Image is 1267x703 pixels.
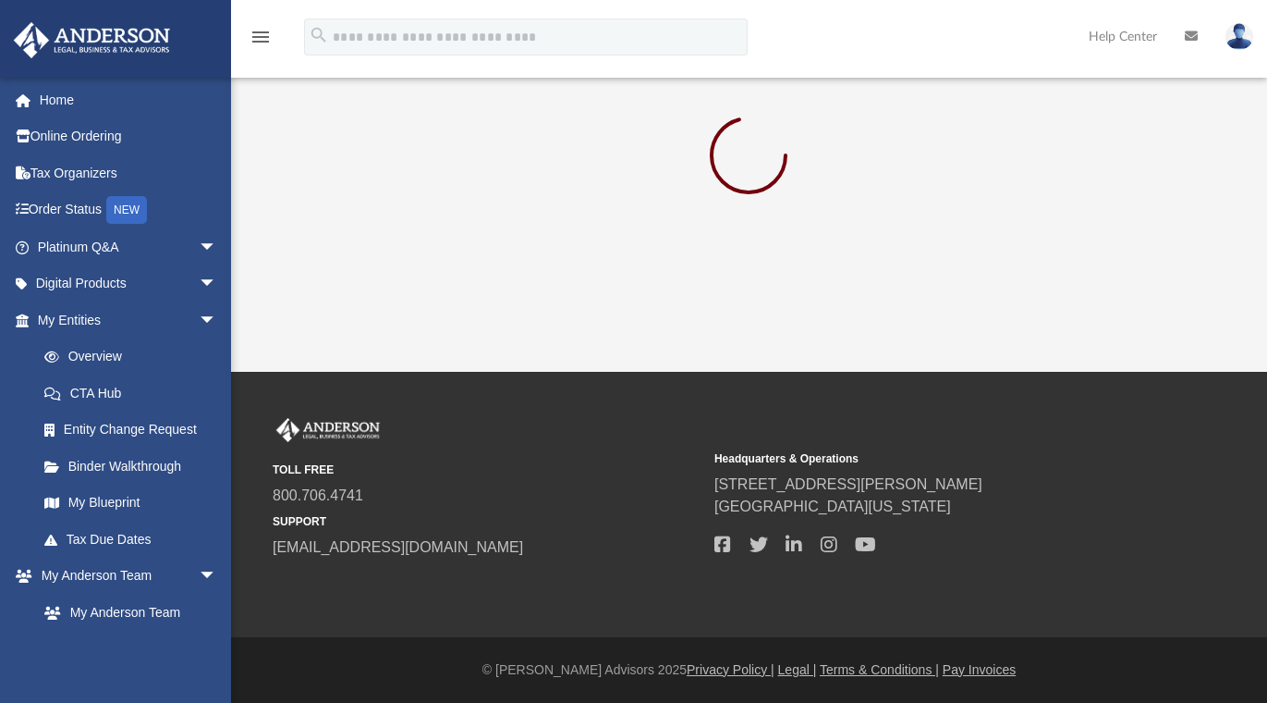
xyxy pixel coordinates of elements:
[273,462,701,478] small: TOLL FREE
[13,118,245,155] a: Online Ordering
[13,228,245,265] a: Platinum Q&Aarrow_drop_down
[714,499,951,514] a: [GEOGRAPHIC_DATA][US_STATE]
[250,26,272,48] i: menu
[26,412,245,449] a: Entity Change Request
[13,558,236,595] a: My Anderson Teamarrow_drop_down
[943,662,1016,677] a: Pay Invoices
[26,448,245,485] a: Binder Walkthrough
[820,662,939,677] a: Terms & Conditions |
[199,265,236,303] span: arrow_drop_down
[26,521,245,558] a: Tax Due Dates
[8,22,176,58] img: Anderson Advisors Platinum Portal
[199,302,236,339] span: arrow_drop_down
[250,35,272,48] a: menu
[26,594,226,631] a: My Anderson Team
[778,662,817,677] a: Legal |
[13,81,245,118] a: Home
[1225,23,1253,50] img: User Pic
[106,196,147,224] div: NEW
[13,154,245,191] a: Tax Organizers
[199,228,236,266] span: arrow_drop_down
[273,487,363,503] a: 800.706.4741
[26,339,245,376] a: Overview
[26,375,245,412] a: CTA Hub
[26,631,236,668] a: Anderson System
[13,265,245,302] a: Digital Productsarrow_drop_down
[273,513,701,530] small: SUPPORT
[199,558,236,596] span: arrow_drop_down
[273,418,384,442] img: Anderson Advisors Platinum Portal
[273,539,523,555] a: [EMAIL_ADDRESS][DOMAIN_NAME]
[231,660,1267,680] div: © [PERSON_NAME] Advisors 2025
[714,476,982,492] a: [STREET_ADDRESS][PERSON_NAME]
[687,662,774,677] a: Privacy Policy |
[714,450,1143,467] small: Headquarters & Operations
[309,25,329,45] i: search
[13,302,245,339] a: My Entitiesarrow_drop_down
[26,485,236,522] a: My Blueprint
[13,191,245,229] a: Order StatusNEW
